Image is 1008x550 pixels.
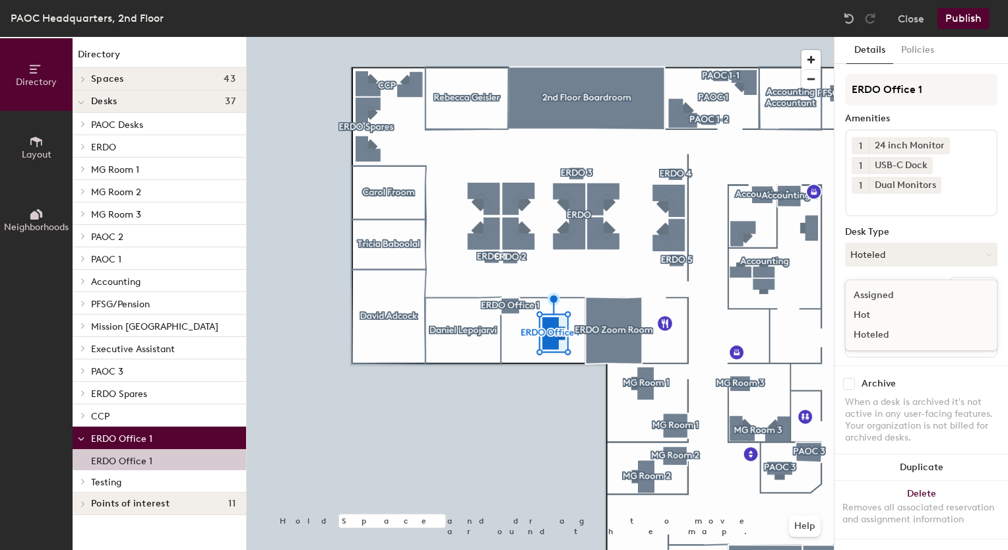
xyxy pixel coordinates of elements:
[937,8,990,29] button: Publish
[91,209,141,220] span: MG Room 3
[91,388,147,400] span: ERDO Spares
[91,276,141,288] span: Accounting
[91,499,170,509] span: Points of interest
[73,47,246,68] h1: Directory
[864,12,877,25] img: Redo
[91,231,123,243] span: PAOC 2
[22,149,51,160] span: Layout
[4,222,69,233] span: Neighborhoods
[789,516,821,537] button: Help
[859,179,862,193] span: 1
[845,113,997,124] div: Amenities
[869,157,933,174] div: USB-C Dock
[91,477,121,488] span: Testing
[852,177,869,194] button: 1
[846,286,978,305] div: Assigned
[846,305,978,325] div: Hot
[845,243,997,266] button: Hoteled
[91,321,218,332] span: Mission [GEOGRAPHIC_DATA]
[859,139,862,153] span: 1
[91,96,117,107] span: Desks
[852,137,869,154] button: 1
[846,325,978,345] div: Hoteled
[224,74,236,84] span: 43
[91,433,152,444] span: ERDO Office 1
[842,12,856,25] img: Undo
[842,502,1000,526] div: Removes all associated reservation and assignment information
[91,452,152,467] p: ERDO Office 1
[91,187,141,198] span: MG Room 2
[11,10,164,26] div: PAOC Headquarters, 2nd Floor
[846,37,893,64] button: Details
[91,119,143,131] span: PAOC Desks
[869,177,941,194] div: Dual Monitors
[91,344,175,355] span: Executive Assistant
[859,159,862,173] span: 1
[228,499,236,509] span: 11
[16,76,57,88] span: Directory
[91,142,116,153] span: ERDO
[91,74,124,84] span: Spaces
[91,254,121,265] span: PAOC 1
[845,396,997,444] div: When a desk is archived it's not active in any user-facing features. Your organization is not bil...
[835,454,1008,481] button: Duplicate
[852,157,869,174] button: 1
[862,379,896,389] div: Archive
[845,227,997,237] div: Desk Type
[91,164,139,175] span: MG Room 1
[835,481,1008,539] button: DeleteRemoves all associated reservation and assignment information
[91,411,110,422] span: CCP
[225,96,236,107] span: 37
[898,8,924,29] button: Close
[91,299,150,310] span: PFSG/Pension
[869,137,950,154] div: 24 inch Monitor
[949,277,997,299] button: Ungroup
[893,37,942,64] button: Policies
[91,366,123,377] span: PAOC 3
